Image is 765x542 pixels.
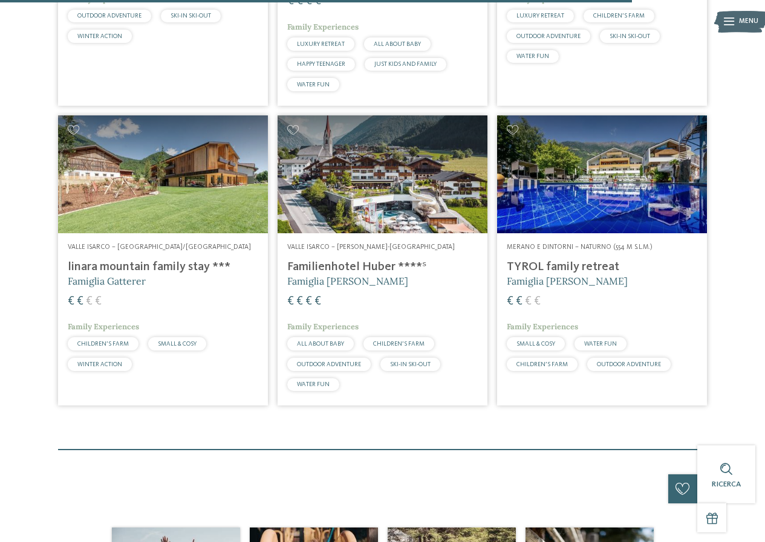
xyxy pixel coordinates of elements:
span: Famiglia Gatterer [68,275,146,287]
h4: TYROL family retreat [507,260,697,274]
span: € [525,295,532,308]
h4: Familienhotel Huber ****ˢ [287,260,478,274]
span: € [305,295,312,308]
span: CHILDREN’S FARM [373,341,425,347]
span: € [77,295,83,308]
span: WATER FUN [584,341,617,347]
span: ALL ABOUT BABY [374,41,421,47]
span: WINTER ACTION [77,33,122,39]
span: CHILDREN’S FARM [593,13,645,19]
span: Famiglia [PERSON_NAME] [507,275,628,287]
span: € [296,295,303,308]
span: SKI-IN SKI-OUT [610,33,650,39]
span: € [68,295,74,308]
span: WATER FUN [297,82,330,88]
img: Cercate un hotel per famiglie? Qui troverete solo i migliori! [58,115,268,233]
span: Family Experiences [287,22,359,32]
span: CHILDREN’S FARM [77,341,129,347]
span: OUTDOOR ADVENTURE [297,361,361,367]
span: SKI-IN SKI-OUT [390,361,431,367]
span: LUXURY RETREAT [516,13,564,19]
span: € [314,295,321,308]
span: SMALL & COSY [516,341,555,347]
span: € [287,295,294,308]
span: Famiglia [PERSON_NAME] [287,275,408,287]
span: € [95,295,102,308]
span: Valle Isarco – [GEOGRAPHIC_DATA]/[GEOGRAPHIC_DATA] [68,244,251,251]
span: Family Experiences [287,321,359,332]
span: LUXURY RETREAT [297,41,345,47]
a: Cercate un hotel per famiglie? Qui troverete solo i migliori! Merano e dintorni – Naturno (554 m ... [497,115,707,405]
span: Merano e dintorni – Naturno (554 m s.l.m.) [507,244,653,251]
span: OUTDOOR ADVENTURE [597,361,661,367]
h4: linara mountain family stay *** [68,260,258,274]
span: JUST KIDS AND FAMILY [374,61,437,67]
img: Cercate un hotel per famiglie? Qui troverete solo i migliori! [278,115,487,233]
span: € [534,295,541,308]
span: WATER FUN [516,53,549,59]
span: Family Experiences [507,321,578,332]
span: OUTDOOR ADVENTURE [77,13,142,19]
span: OUTDOOR ADVENTURE [516,33,581,39]
span: WINTER ACTION [77,361,122,367]
span: Ricerca [712,480,741,488]
a: Cercate un hotel per famiglie? Qui troverete solo i migliori! Valle Isarco – [GEOGRAPHIC_DATA]/[G... [58,115,268,405]
span: € [86,295,93,308]
span: SMALL & COSY [158,341,197,347]
span: SKI-IN SKI-OUT [171,13,211,19]
span: WATER FUN [297,381,330,387]
a: Cercate un hotel per famiglie? Qui troverete solo i migliori! Valle Isarco – [PERSON_NAME]-[GEOGR... [278,115,487,405]
img: Familien Wellness Residence Tyrol **** [497,115,707,233]
span: € [507,295,513,308]
span: ALL ABOUT BABY [297,341,344,347]
span: CHILDREN’S FARM [516,361,568,367]
span: HAPPY TEENAGER [297,61,345,67]
span: Family Experiences [68,321,139,332]
span: Valle Isarco – [PERSON_NAME]-[GEOGRAPHIC_DATA] [287,244,455,251]
span: € [516,295,522,308]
